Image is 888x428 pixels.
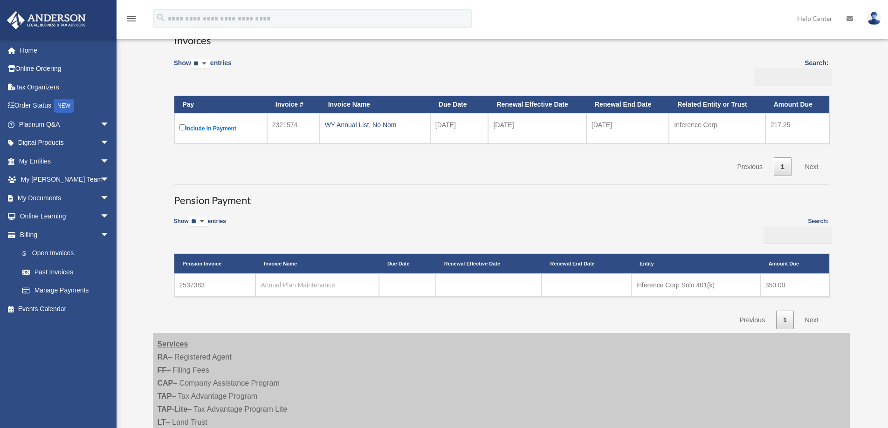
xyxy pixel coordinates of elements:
label: Include in Payment [179,122,262,134]
th: Renewal End Date: activate to sort column ascending [542,254,631,273]
th: Invoice Name: activate to sort column ascending [255,254,379,273]
td: Inference Corp Solo 401(k) [631,273,760,297]
a: My Documentsarrow_drop_down [7,189,124,207]
a: Digital Productsarrow_drop_down [7,134,124,152]
a: Next [798,157,826,177]
td: 217.25 [765,113,829,143]
td: 2321574 [267,113,320,143]
th: Renewal Effective Date: activate to sort column ascending [488,96,586,113]
a: Past Invoices [13,263,119,281]
h3: Pension Payment [174,184,829,208]
strong: TAP-Lite [158,405,188,413]
a: 1 [774,157,792,177]
a: menu [126,16,137,24]
td: [DATE] [430,113,489,143]
label: Search: [751,57,829,86]
th: Invoice Name: activate to sort column ascending [320,96,430,113]
input: Search: [754,68,832,86]
strong: CAP [158,379,173,387]
label: Show entries [174,57,232,79]
span: arrow_drop_down [100,115,119,134]
img: User Pic [867,12,881,25]
div: NEW [54,99,74,113]
th: Pay: activate to sort column descending [174,96,267,113]
th: Amount Due: activate to sort column ascending [765,96,829,113]
strong: FF [158,366,167,374]
span: $ [28,248,32,259]
select: Showentries [191,59,210,69]
i: menu [126,13,137,24]
a: 1 [776,311,794,330]
th: Amount Due: activate to sort column ascending [760,254,829,273]
select: Showentries [189,217,208,227]
label: Search: [761,217,829,244]
label: Show entries [174,217,226,237]
td: [DATE] [488,113,586,143]
th: Entity: activate to sort column ascending [631,254,760,273]
a: Tax Organizers [7,78,124,96]
span: arrow_drop_down [100,170,119,190]
th: Renewal Effective Date: activate to sort column ascending [436,254,542,273]
strong: LT [158,418,166,426]
th: Due Date: activate to sort column ascending [379,254,436,273]
div: WY Annual List, No Nom [325,118,425,131]
th: Pension Invoice: activate to sort column descending [174,254,256,273]
span: arrow_drop_down [100,134,119,153]
a: Billingarrow_drop_down [7,225,119,244]
a: Next [798,311,826,330]
a: Online Ordering [7,60,124,78]
a: My [PERSON_NAME] Teamarrow_drop_down [7,170,124,189]
a: $Open Invoices [13,244,114,263]
td: 2537383 [174,273,256,297]
span: arrow_drop_down [100,152,119,171]
input: Search: [764,226,832,244]
a: Order StatusNEW [7,96,124,115]
th: Renewal End Date: activate to sort column ascending [586,96,669,113]
i: search [156,13,166,23]
input: Include in Payment [179,124,186,130]
th: Invoice #: activate to sort column ascending [267,96,320,113]
a: Events Calendar [7,299,124,318]
span: arrow_drop_down [100,207,119,226]
a: Previous [732,311,771,330]
a: Previous [730,157,769,177]
a: My Entitiesarrow_drop_down [7,152,124,170]
a: Annual Plan Maintenance [261,281,335,289]
td: Inference Corp [669,113,765,143]
strong: RA [158,353,168,361]
strong: Services [158,340,188,348]
a: Online Learningarrow_drop_down [7,207,124,226]
td: [DATE] [586,113,669,143]
span: arrow_drop_down [100,189,119,208]
strong: TAP [158,392,172,400]
a: Platinum Q&Aarrow_drop_down [7,115,124,134]
th: Due Date: activate to sort column ascending [430,96,489,113]
td: 350.00 [760,273,829,297]
a: Home [7,41,124,60]
span: arrow_drop_down [100,225,119,245]
a: Manage Payments [13,281,119,300]
img: Anderson Advisors Platinum Portal [4,11,89,29]
th: Related Entity or Trust: activate to sort column ascending [669,96,765,113]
